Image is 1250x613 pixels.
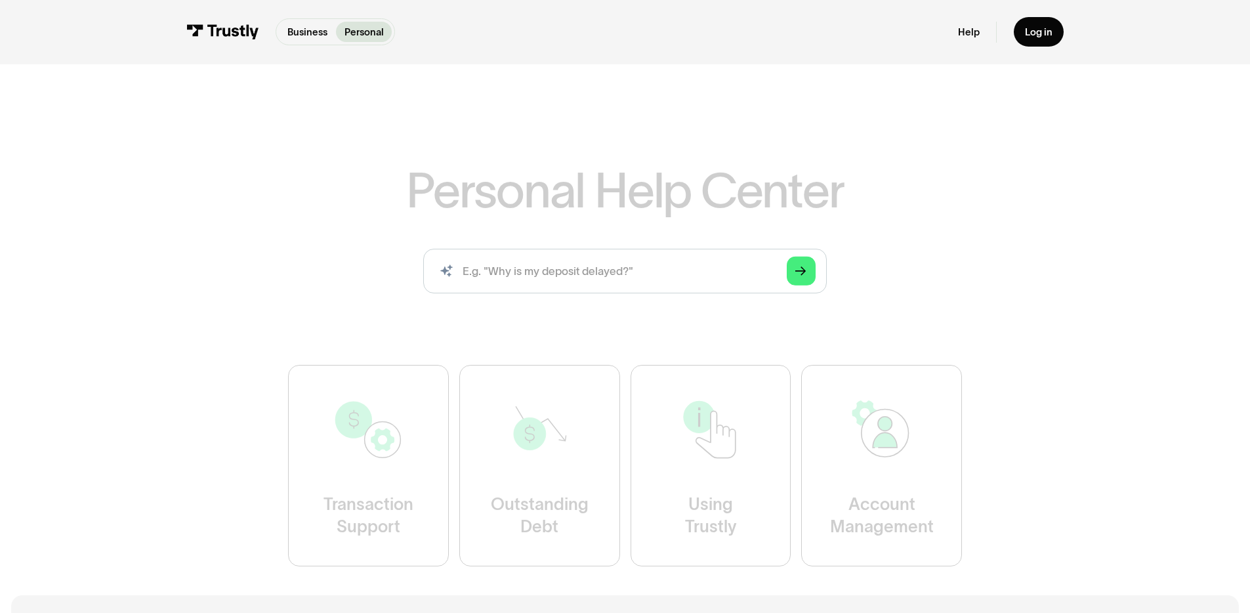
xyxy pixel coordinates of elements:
[1014,17,1064,47] a: Log in
[459,365,620,566] a: OutstandingDebt
[336,22,392,42] a: Personal
[344,25,384,39] p: Personal
[801,365,962,566] a: AccountManagement
[1025,26,1052,38] div: Log in
[423,249,827,293] input: search
[406,166,843,215] h1: Personal Help Center
[279,22,335,42] a: Business
[186,24,259,39] img: Trustly Logo
[288,365,449,566] a: TransactionSupport
[491,494,589,539] div: Outstanding Debt
[323,494,413,539] div: Transaction Support
[684,494,736,539] div: Using Trustly
[631,365,791,566] a: UsingTrustly
[958,26,980,38] a: Help
[287,25,327,39] p: Business
[830,494,934,539] div: Account Management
